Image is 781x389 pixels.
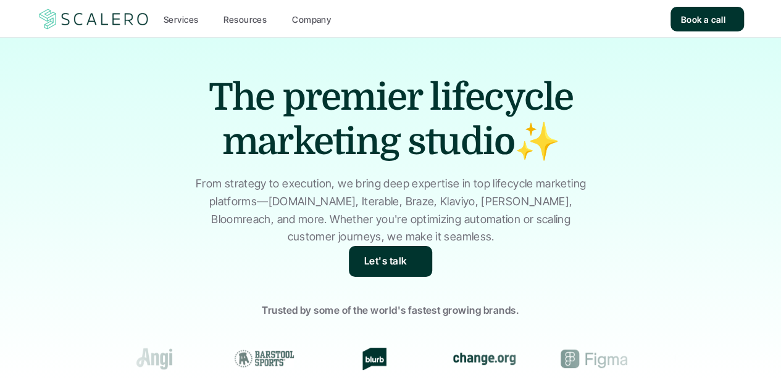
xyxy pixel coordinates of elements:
p: Company [292,13,331,26]
h1: The premier lifecycle marketing studio✨ [175,75,607,164]
p: Let's talk [364,253,407,269]
img: Scalero company logotype [37,7,151,31]
p: Resources [223,13,267,26]
a: Let's talk [349,246,433,277]
p: Services [164,13,198,26]
a: Scalero company logotype [37,8,151,30]
p: From strategy to execution, we bring deep expertise in top lifecycle marketing platforms—[DOMAIN_... [190,175,591,246]
a: Book a call [670,7,744,31]
p: Book a call [680,13,725,26]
